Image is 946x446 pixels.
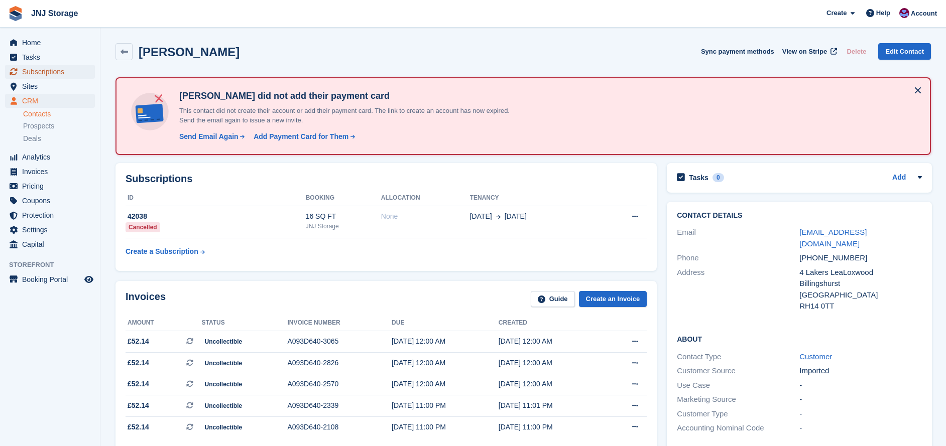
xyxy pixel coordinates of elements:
a: Guide [531,291,575,308]
a: menu [5,194,95,208]
span: Prospects [23,121,54,131]
h2: Invoices [126,291,166,308]
span: £52.14 [128,358,149,368]
div: Contact Type [677,351,799,363]
a: Deals [23,133,95,144]
span: Uncollectible [201,337,245,347]
a: menu [5,79,95,93]
span: Protection [22,208,82,222]
h2: Subscriptions [126,173,647,185]
a: menu [5,50,95,64]
th: Due [392,315,499,331]
div: [PHONE_NUMBER] [799,252,922,264]
a: menu [5,272,95,286]
a: menu [5,208,95,222]
span: Subscriptions [22,65,82,79]
a: Prospects [23,121,95,131]
a: menu [5,223,95,237]
div: [DATE] 11:01 PM [499,400,606,411]
span: Help [876,8,890,18]
div: [DATE] 12:00 AM [392,379,499,389]
span: Uncollectible [201,379,245,389]
div: 42038 [126,211,306,222]
span: Pricing [22,179,82,193]
div: - [799,408,922,420]
a: menu [5,165,95,179]
div: Create a Subscription [126,246,198,257]
div: Send Email Again [179,131,239,142]
div: A093D640-2108 [287,422,392,432]
div: 0 [713,173,724,182]
span: £52.14 [128,336,149,347]
div: [GEOGRAPHIC_DATA] [799,289,922,301]
span: Tasks [22,50,82,64]
h2: About [677,334,922,344]
th: Booking [306,190,381,206]
a: Customer [799,352,832,361]
span: Storefront [9,260,100,270]
span: Analytics [22,150,82,164]
h2: Contact Details [677,212,922,220]
h4: [PERSON_NAME] did not add their payment card [175,90,527,102]
a: Contacts [23,109,95,119]
div: 4 Lakers LeaLoxwood [799,267,922,278]
p: This contact did not create their account or add their payment card. The link to create an accoun... [175,106,527,125]
span: [DATE] [470,211,492,222]
span: Invoices [22,165,82,179]
th: Invoice number [287,315,392,331]
span: Uncollectible [201,422,245,432]
th: ID [126,190,306,206]
span: Account [911,9,937,19]
span: £52.14 [128,422,149,432]
div: None [381,211,470,222]
span: Capital [22,237,82,251]
button: Sync payment methods [701,43,774,60]
span: Booking Portal [22,272,82,286]
th: Created [499,315,606,331]
span: £52.14 [128,400,149,411]
div: - [799,380,922,391]
a: JNJ Storage [27,5,82,22]
a: menu [5,94,95,108]
div: Imported [799,365,922,377]
div: Accounting Nominal Code [677,422,799,434]
a: menu [5,65,95,79]
span: Coupons [22,194,82,208]
a: Edit Contact [878,43,931,60]
a: menu [5,150,95,164]
th: Allocation [381,190,470,206]
div: [DATE] 12:00 AM [392,358,499,368]
span: Uncollectible [201,358,245,368]
div: 16 SQ FT [306,211,381,222]
a: View on Stripe [778,43,839,60]
span: Deals [23,134,41,143]
a: Create a Subscription [126,242,205,261]
a: menu [5,179,95,193]
div: Add Payment Card for Them [254,131,348,142]
div: Marketing Source [677,394,799,405]
img: no-card-linked-e7822e413c904bf8b177c4d89f31251c4716f9871600ec3ca5bfc59e148c83f4.svg [129,90,171,133]
div: Phone [677,252,799,264]
div: [DATE] 12:00 AM [499,379,606,389]
div: Customer Type [677,408,799,420]
div: [DATE] 12:00 AM [499,336,606,347]
a: Add Payment Card for Them [250,131,356,142]
div: A093D640-2339 [287,400,392,411]
span: Home [22,36,82,50]
span: Uncollectible [201,401,245,411]
img: stora-icon-8386f47178a22dfd0bd8f6a31ec36ba5ce8667c1dd55bd0f319d3a0aa187defe.svg [8,6,23,21]
div: Email [677,227,799,249]
div: Use Case [677,380,799,391]
div: [DATE] 11:00 PM [499,422,606,432]
button: Delete [843,43,870,60]
div: Billingshurst [799,278,922,289]
span: Settings [22,223,82,237]
th: Tenancy [470,190,599,206]
span: CRM [22,94,82,108]
div: [DATE] 12:00 AM [392,336,499,347]
a: Add [892,172,906,184]
a: menu [5,237,95,251]
span: View on Stripe [782,47,827,57]
a: [EMAIL_ADDRESS][DOMAIN_NAME] [799,228,867,248]
div: [DATE] 11:00 PM [392,422,499,432]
